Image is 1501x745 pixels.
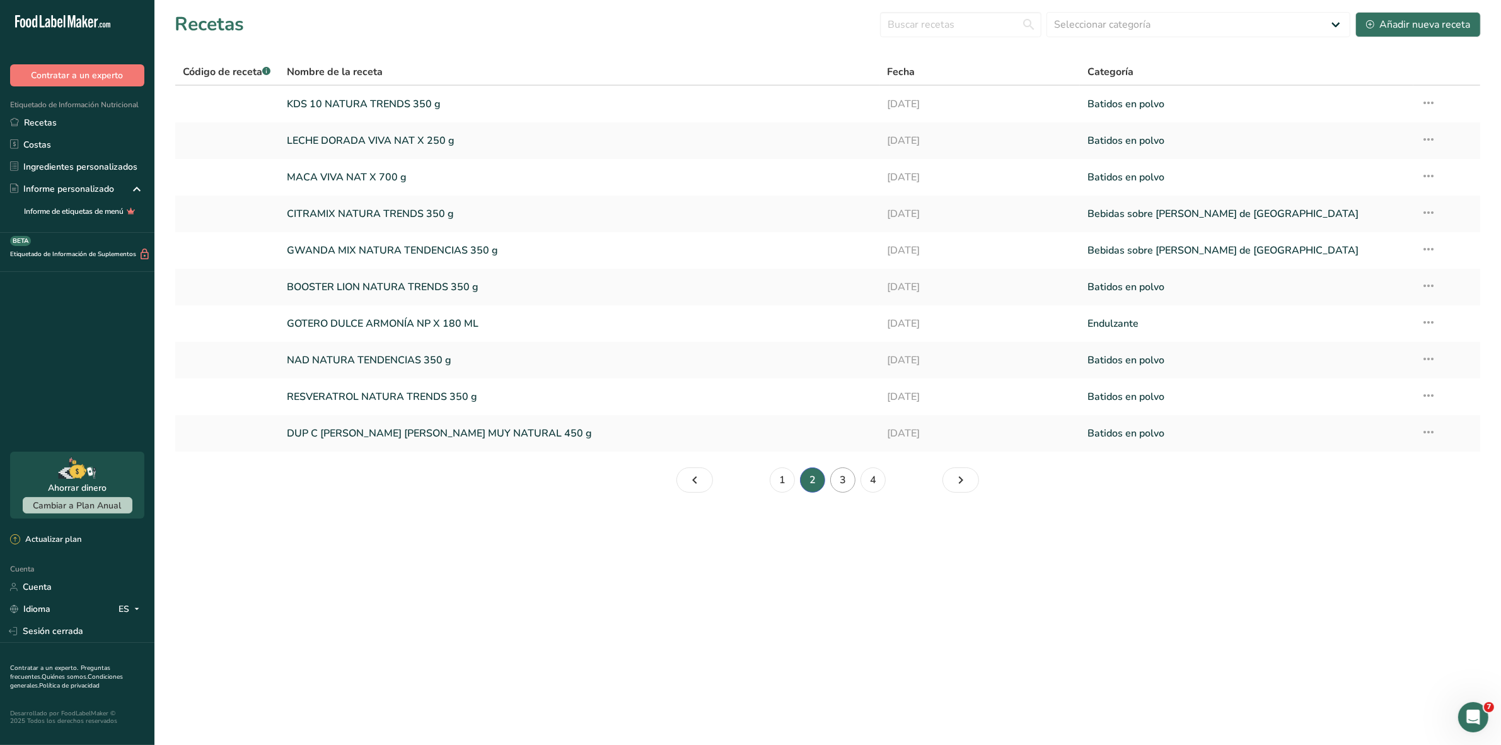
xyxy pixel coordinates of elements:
[888,91,1072,117] a: [DATE]
[888,420,1072,447] a: [DATE]
[33,500,122,512] font: Cambiar a Plan Anual
[1087,274,1406,300] a: Batidos en polvo
[888,201,1072,227] a: [DATE]
[779,473,785,487] font: 1
[888,384,1072,410] a: [DATE]
[287,164,872,191] a: MACA VIVA NAT X 700 g
[1087,353,1164,367] font: Batidos en polvo
[1379,18,1470,32] font: Añadir nueva receta
[888,127,1072,154] a: [DATE]
[770,467,795,493] a: Página 1.
[10,664,110,681] a: Preguntas frecuentes.
[888,164,1072,191] a: [DATE]
[10,672,123,690] a: Condiciones generales.
[287,390,477,404] font: RESVERATROL NATURA TRENDS 350 g
[10,664,78,672] a: Contratar a un experto.
[287,134,455,148] font: LECHE DORADA VIVA NAT X 250 g
[287,317,478,331] font: GOTERO DULCE ARMONÍA NP X 180 ML
[287,65,383,79] font: Nombre de la receta
[287,91,872,117] a: KDS 10 NATURA TRENDS 350 g
[888,280,920,294] font: [DATE]
[287,384,872,410] a: RESVERATROL NATURA TRENDS 350 g
[24,206,124,216] font: Informe de etiquetas de menú
[676,467,713,493] a: Página anterior
[183,65,262,79] font: Código de receta
[1087,426,1164,440] font: Batidos en polvo
[287,274,872,300] a: BOOSTER LION NATURA TRENDS 350 g
[10,717,117,725] font: 2025 Todos los derechos reservados
[1087,420,1406,447] a: Batidos en polvo
[287,426,592,440] font: DUP C [PERSON_NAME] [PERSON_NAME] MUY NATURAL 450 g
[888,134,920,148] font: [DATE]
[888,353,920,367] font: [DATE]
[1087,134,1164,148] font: Batidos en polvo
[287,310,872,337] a: GOTERO DULCE ARMONÍA NP X 180 ML
[888,243,920,257] font: [DATE]
[23,625,83,637] font: Sesión cerrada
[1087,384,1406,410] a: Batidos en polvo
[1087,390,1164,404] font: Batidos en polvo
[1087,317,1139,331] font: Endulzante
[888,274,1072,300] a: [DATE]
[888,310,1072,337] a: [DATE]
[942,467,979,493] a: Página siguiente
[287,170,407,184] font: MACA VIVA NAT X 700 g
[888,317,920,331] font: [DATE]
[840,473,846,487] font: 3
[32,69,124,81] font: Contratar a un experto
[287,201,872,227] a: CITRAMIX NATURA TRENDS 350 g
[13,237,28,245] font: BETA
[39,681,100,690] a: Política de privacidad
[880,12,1041,37] input: Buscar recetas
[48,482,107,494] font: Ahorrar dinero
[10,250,136,259] font: Etiquetado de Información de Suplementos
[1087,97,1164,111] font: Batidos en polvo
[287,243,498,257] font: GWANDA MIX NATURA TENDENCIAS 350 g
[175,11,244,37] font: Recetas
[888,237,1072,264] a: [DATE]
[287,347,872,373] a: NAD NATURA TENDENCIAS 350 g
[830,467,855,493] a: Página 3.
[23,603,50,615] font: Idioma
[10,564,34,574] font: Cuenta
[24,117,57,129] font: Recetas
[888,170,920,184] font: [DATE]
[23,139,51,151] font: Costas
[1087,170,1164,184] font: Batidos en polvo
[861,467,886,493] a: Página 4.
[23,581,52,593] font: Cuenta
[287,420,872,447] a: DUP C [PERSON_NAME] [PERSON_NAME] MUY NATURAL 450 g
[23,497,132,513] button: Cambiar a Plan Anual
[42,672,88,681] a: Quiénes somos.
[1087,237,1406,264] a: Bebidas sobre [PERSON_NAME] de [GEOGRAPHIC_DATA]
[23,161,137,173] font: Ingredientes personalizados
[1087,164,1406,191] a: Batidos en polvo
[888,207,920,221] font: [DATE]
[25,534,81,545] font: Actualizar plan
[1458,702,1488,732] iframe: Chat en vivo de Intercom
[10,709,115,718] font: Desarrollado por FoodLabelMaker ©
[287,207,454,221] font: CITRAMIX NATURA TRENDS 350 g
[1087,310,1406,337] a: Endulzante
[1087,65,1133,79] font: Categoría
[23,183,114,195] font: Informe personalizado
[870,473,876,487] font: 4
[1087,243,1359,257] font: Bebidas sobre [PERSON_NAME] de [GEOGRAPHIC_DATA]
[1087,91,1406,117] a: Batidos en polvo
[287,280,478,294] font: BOOSTER LION NATURA TRENDS 350 g
[1087,347,1406,373] a: Batidos en polvo
[287,127,872,154] a: LECHE DORADA VIVA NAT X 250 g
[10,100,139,110] font: Etiquetado de Información Nutricional
[119,603,129,615] font: ES
[1087,207,1359,221] font: Bebidas sobre [PERSON_NAME] de [GEOGRAPHIC_DATA]
[10,64,144,86] button: Contratar a un experto
[287,97,441,111] font: KDS 10 NATURA TRENDS 350 g
[888,390,920,404] font: [DATE]
[888,347,1072,373] a: [DATE]
[888,97,920,111] font: [DATE]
